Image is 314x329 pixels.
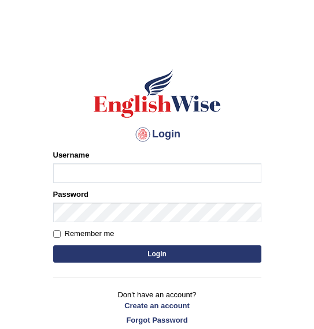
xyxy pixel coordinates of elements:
[53,289,261,325] p: Don't have an account?
[53,228,114,240] label: Remember me
[53,189,88,200] label: Password
[53,315,261,326] a: Forgot Password
[53,245,261,263] button: Login
[53,149,90,160] label: Username
[91,68,223,119] img: Logo of English Wise sign in for intelligent practice with AI
[53,230,61,238] input: Remember me
[53,300,261,311] a: Create an account
[53,125,261,144] h4: Login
